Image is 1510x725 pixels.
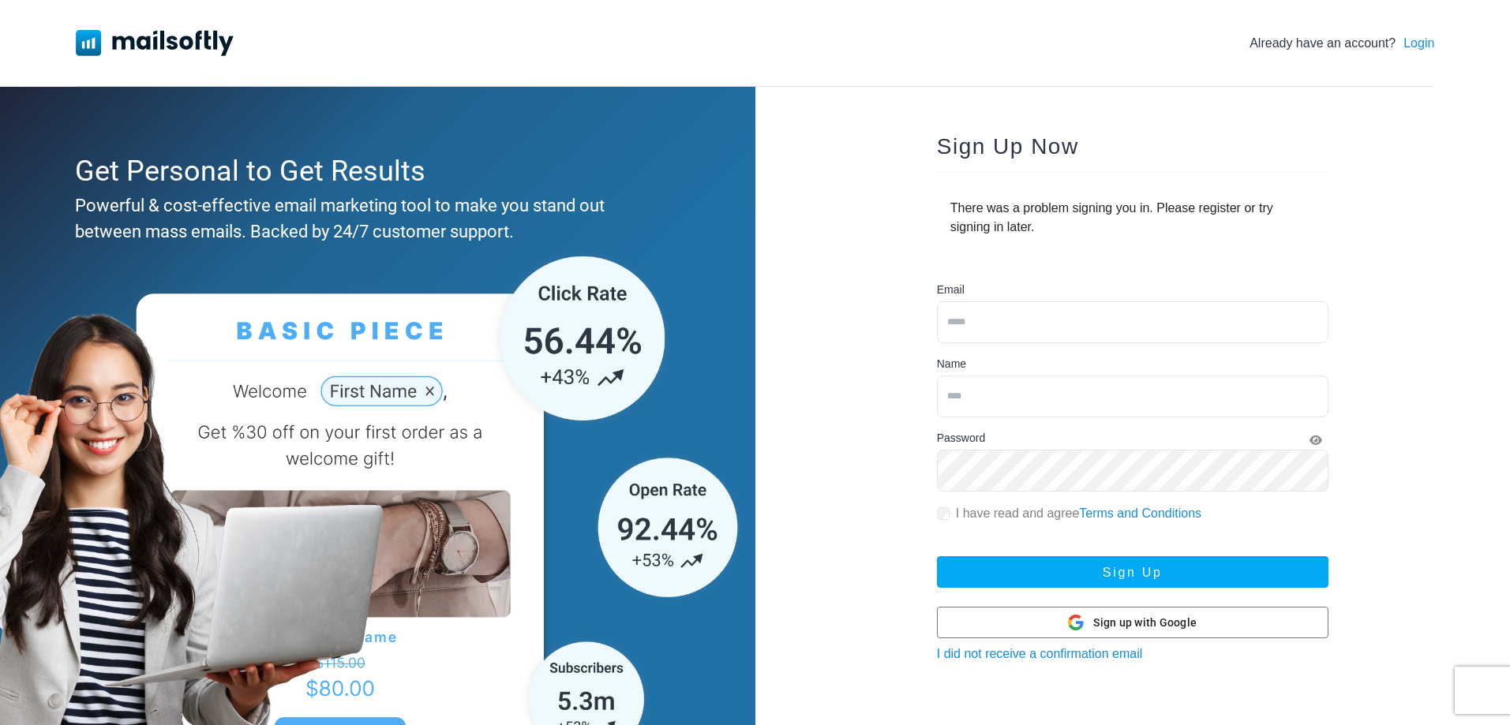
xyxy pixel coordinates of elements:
[937,556,1328,588] button: Sign Up
[75,150,673,192] div: Get Personal to Get Results
[937,647,1143,660] a: I did not receive a confirmation email
[937,185,1328,250] div: There was a problem signing you in. Please register or try signing in later.
[937,282,965,298] label: Email
[937,607,1328,638] button: Sign up with Google
[75,192,673,245] div: Powerful & cost-effective email marketing tool to make you stand out between mass emails. Backed ...
[1093,615,1197,631] span: Sign up with Google
[937,356,966,372] label: Name
[956,504,1201,523] label: I have read and agree
[1079,506,1201,520] a: Terms and Conditions
[1250,34,1434,53] div: Already have an account?
[937,430,985,447] label: Password
[1310,435,1322,446] i: Show Password
[1403,34,1434,53] a: Login
[937,134,1079,159] span: Sign Up Now
[76,30,234,55] img: Mailsoftly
